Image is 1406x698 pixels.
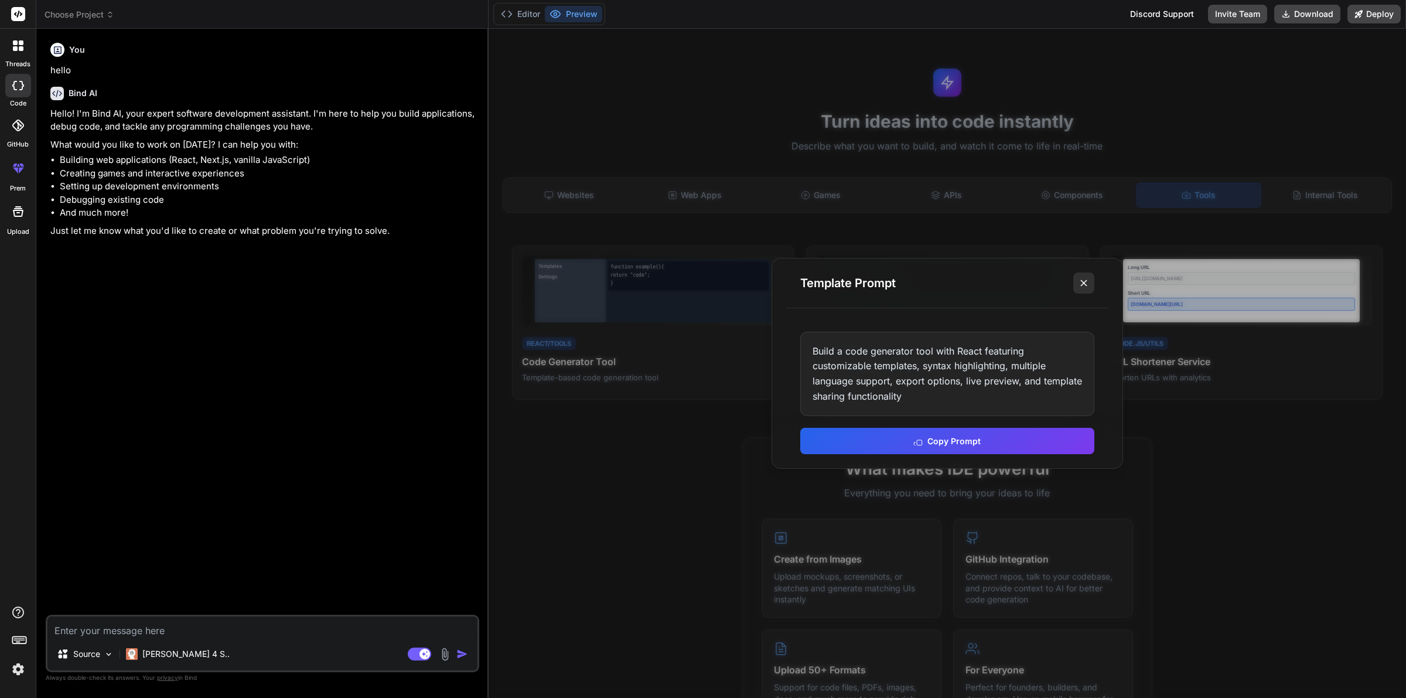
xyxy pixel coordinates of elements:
span: Choose Project [45,9,114,21]
button: Preview [545,6,602,22]
p: Hello! I'm Bind AI, your expert software development assistant. I'm here to help you build applic... [50,107,477,134]
p: What would you like to work on [DATE]? I can help you with: [50,138,477,152]
span: privacy [157,674,178,681]
button: Download [1274,5,1340,23]
label: Upload [7,227,29,237]
p: [PERSON_NAME] 4 S.. [142,648,230,660]
li: Setting up development environments [60,180,477,193]
label: prem [10,183,26,193]
label: code [10,98,26,108]
button: Editor [496,6,545,22]
p: Always double-check its answers. Your in Bind [46,672,479,683]
h6: Bind AI [69,87,97,99]
h3: Template Prompt [800,275,896,291]
img: Claude 4 Sonnet [126,648,138,660]
button: Copy Prompt [800,428,1094,454]
li: Building web applications (React, Next.js, vanilla JavaScript) [60,154,477,167]
img: settings [8,659,28,679]
img: icon [456,648,468,660]
div: Discord Support [1123,5,1201,23]
img: Pick Models [104,649,114,659]
h6: You [69,44,85,56]
label: GitHub [7,139,29,149]
img: attachment [438,648,452,661]
p: Just let me know what you'd like to create or what problem you're trying to solve. [50,224,477,238]
p: Source [73,648,100,660]
label: threads [5,59,30,69]
li: Creating games and interactive experiences [60,167,477,181]
div: Build a code generator tool with React featuring customizable templates, syntax highlighting, mul... [800,332,1094,416]
p: hello [50,64,477,77]
button: Invite Team [1208,5,1267,23]
button: Deploy [1347,5,1401,23]
li: And much more! [60,206,477,220]
li: Debugging existing code [60,193,477,207]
